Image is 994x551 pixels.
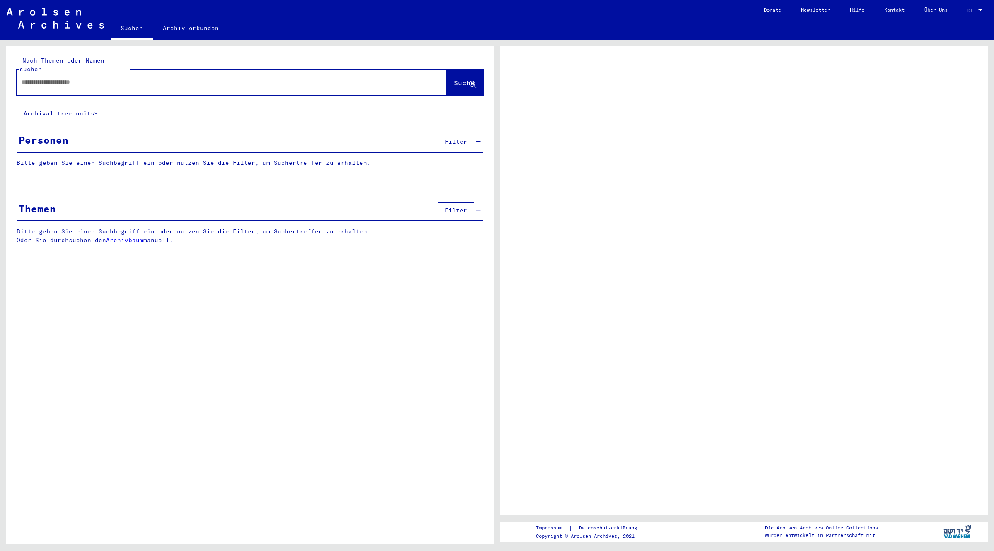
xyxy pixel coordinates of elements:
img: Arolsen_neg.svg [7,8,104,29]
span: Suche [454,79,475,87]
a: Datenschutzerklärung [572,524,647,532]
button: Suche [447,70,483,95]
span: Filter [445,207,467,214]
mat-label: Nach Themen oder Namen suchen [19,57,104,73]
button: Archival tree units [17,106,104,121]
a: Archiv erkunden [153,18,229,38]
p: wurden entwickelt in Partnerschaft mit [765,532,878,539]
div: Personen [19,132,68,147]
p: Copyright © Arolsen Archives, 2021 [536,532,647,540]
img: yv_logo.png [942,521,973,542]
a: Suchen [111,18,153,40]
button: Filter [438,202,474,218]
a: Archivbaum [106,236,143,244]
div: | [536,524,647,532]
div: Themen [19,201,56,216]
button: Filter [438,134,474,149]
a: Impressum [536,524,569,532]
span: Filter [445,138,467,145]
p: Bitte geben Sie einen Suchbegriff ein oder nutzen Sie die Filter, um Suchertreffer zu erhalten. [17,159,483,167]
p: Die Arolsen Archives Online-Collections [765,524,878,532]
p: Bitte geben Sie einen Suchbegriff ein oder nutzen Sie die Filter, um Suchertreffer zu erhalten. O... [17,227,483,245]
span: DE [967,7,977,13]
